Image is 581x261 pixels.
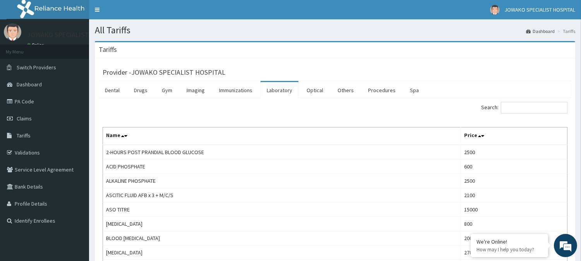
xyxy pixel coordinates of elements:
h3: Provider - JOWAKO SPECIALIST HOSPITAL [103,69,225,76]
td: 2-HOURS POST PRANDIAL BLOOD GLUCOSE [103,145,461,160]
span: Switch Providers [17,64,56,71]
td: BLOOD [MEDICAL_DATA] [103,231,461,246]
td: 2500 [461,174,567,188]
p: JOWAKO SPECIALIST HOSPITAL [27,31,121,38]
a: Procedures [362,82,402,98]
td: ASO TITRE [103,203,461,217]
div: We're Online! [476,238,542,245]
td: 600 [461,160,567,174]
span: Claims [17,115,32,122]
th: Name [103,127,461,145]
a: Dental [99,82,126,98]
span: Dashboard [17,81,42,88]
td: [MEDICAL_DATA] [103,246,461,260]
td: [MEDICAL_DATA] [103,217,461,231]
a: Laboratory [261,82,298,98]
td: ASCITIC FLUID AFB x 3 + M/C/S [103,188,461,203]
p: How may I help you today? [476,246,542,253]
label: Search: [481,102,567,113]
td: 15000 [461,203,567,217]
a: Imaging [180,82,211,98]
td: 2500 [461,145,567,160]
a: Online [27,42,46,48]
h3: Tariffs [99,46,117,53]
span: Tariffs [17,132,31,139]
td: 2700 [461,246,567,260]
td: 2000 [461,231,567,246]
img: User Image [4,23,21,41]
li: Tariffs [555,28,575,34]
input: Search: [501,102,567,113]
a: Dashboard [526,28,555,34]
a: Drugs [128,82,154,98]
a: Optical [300,82,329,98]
a: Immunizations [213,82,259,98]
td: 800 [461,217,567,231]
td: ACID PHOSPHATE [103,160,461,174]
a: Gym [156,82,178,98]
td: ALKALINE PHOSPHATE [103,174,461,188]
a: Spa [404,82,425,98]
a: Others [331,82,360,98]
h1: All Tariffs [95,25,575,35]
span: JOWAKO SPECIALIST HOSPITAL [504,6,575,13]
td: 2100 [461,188,567,203]
th: Price [461,127,567,145]
img: User Image [490,5,500,15]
